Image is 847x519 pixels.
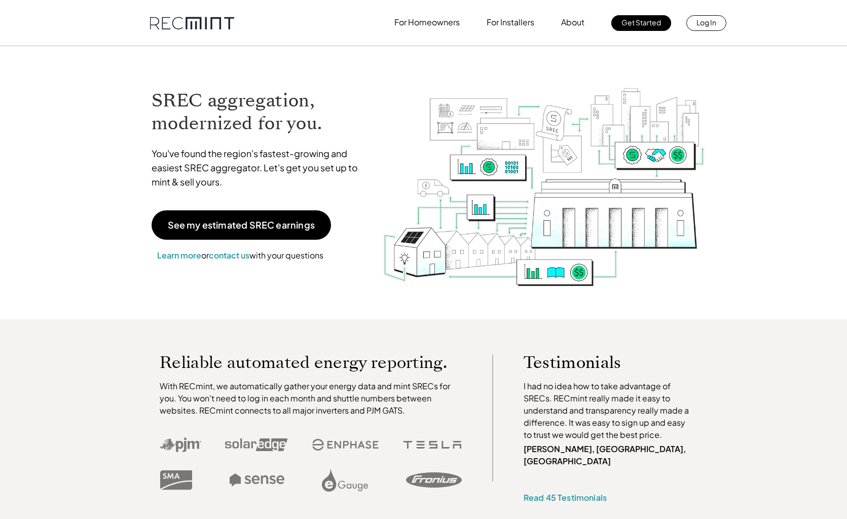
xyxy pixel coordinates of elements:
a: Read 45 Testimonials [524,492,607,503]
a: Log In [686,15,726,31]
p: You've found the region's fastest-growing and easiest SREC aggregator. Let's get you set up to mi... [152,146,367,189]
a: contact us [209,250,249,261]
p: Testimonials [524,355,675,370]
p: For Installers [487,15,534,29]
p: I had no idea how to take advantage of SRECs. RECmint really made it easy to understand and trans... [524,380,694,441]
a: Learn more [157,250,201,261]
p: Log In [696,15,716,29]
img: RECmint value cycle [382,61,706,289]
p: Reliable automated energy reporting. [160,355,462,370]
a: Get Started [611,15,671,31]
p: Get Started [621,15,661,29]
p: [PERSON_NAME], [GEOGRAPHIC_DATA], [GEOGRAPHIC_DATA] [524,443,694,467]
a: See my estimated SREC earnings [152,210,331,240]
p: With RECmint, we automatically gather your energy data and mint SRECs for you. You won't need to ... [160,380,462,417]
p: For Homeowners [394,15,460,29]
h1: SREC aggregation, modernized for you. [152,89,367,135]
p: About [561,15,584,29]
p: See my estimated SREC earnings [168,220,315,230]
p: or with your questions [152,249,329,262]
